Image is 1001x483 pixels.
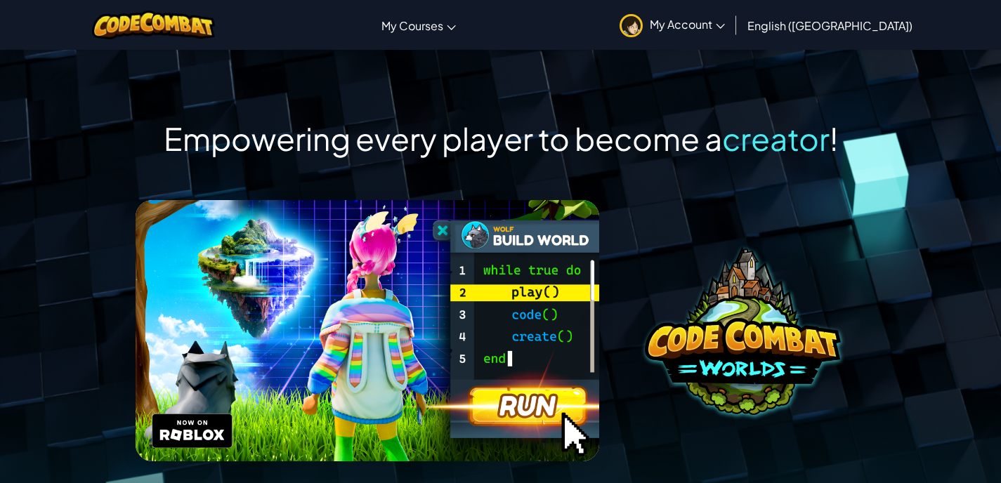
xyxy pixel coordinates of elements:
[747,18,912,33] span: English ([GEOGRAPHIC_DATA])
[381,18,443,33] span: My Courses
[613,3,732,47] a: My Account
[620,14,643,37] img: avatar
[645,246,841,414] img: coco-worlds-no-desc.png
[830,119,838,158] span: !
[164,119,722,158] span: Empowering every player to become a
[740,6,920,44] a: English ([GEOGRAPHIC_DATA])
[92,11,215,39] img: CodeCombat logo
[374,6,463,44] a: My Courses
[136,200,600,461] img: header.png
[650,17,725,32] span: My Account
[722,119,830,158] span: creator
